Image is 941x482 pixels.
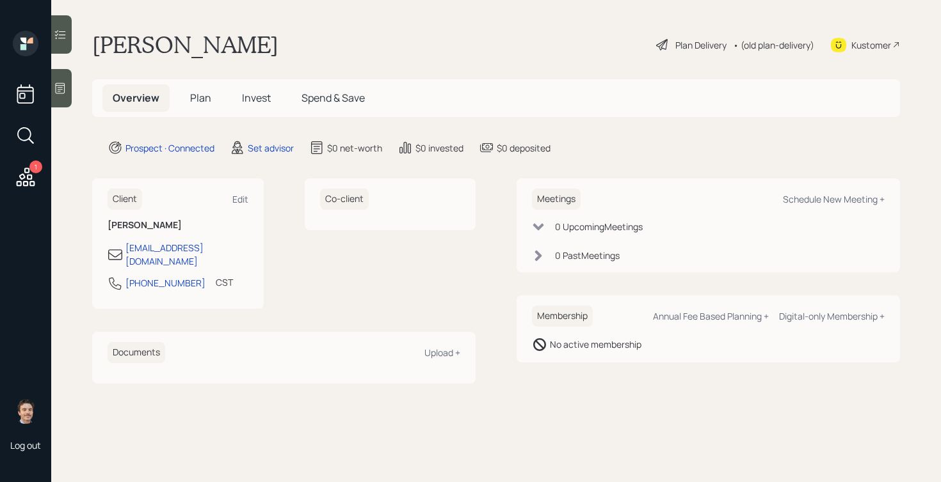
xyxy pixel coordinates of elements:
h6: [PERSON_NAME] [108,220,248,231]
div: Schedule New Meeting + [783,193,885,205]
h6: Co-client [320,189,369,210]
div: Edit [232,193,248,205]
div: No active membership [550,338,641,351]
span: Spend & Save [302,91,365,105]
img: robby-grisanti-headshot.png [13,398,38,424]
div: 0 Past Meeting s [555,249,620,262]
span: Invest [242,91,271,105]
span: Overview [113,91,159,105]
h6: Documents [108,342,165,363]
div: Upload + [424,346,460,359]
div: Kustomer [851,38,891,52]
div: CST [216,276,233,289]
div: Log out [10,439,41,451]
div: $0 net-worth [327,141,382,155]
div: [EMAIL_ADDRESS][DOMAIN_NAME] [125,241,248,268]
div: $0 invested [415,141,463,155]
div: $0 deposited [497,141,551,155]
h1: [PERSON_NAME] [92,31,278,59]
span: Plan [190,91,211,105]
div: 1 [29,160,42,173]
div: • (old plan-delivery) [733,38,814,52]
div: Set advisor [248,141,294,155]
h6: Membership [532,306,593,327]
div: Prospect · Connected [125,141,214,155]
div: [PHONE_NUMBER] [125,276,205,290]
div: Plan Delivery [675,38,727,52]
div: 0 Upcoming Meeting s [555,220,643,233]
h6: Meetings [532,189,581,210]
div: Annual Fee Based Planning + [653,310,769,322]
div: Digital-only Membership + [779,310,885,322]
h6: Client [108,189,142,210]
